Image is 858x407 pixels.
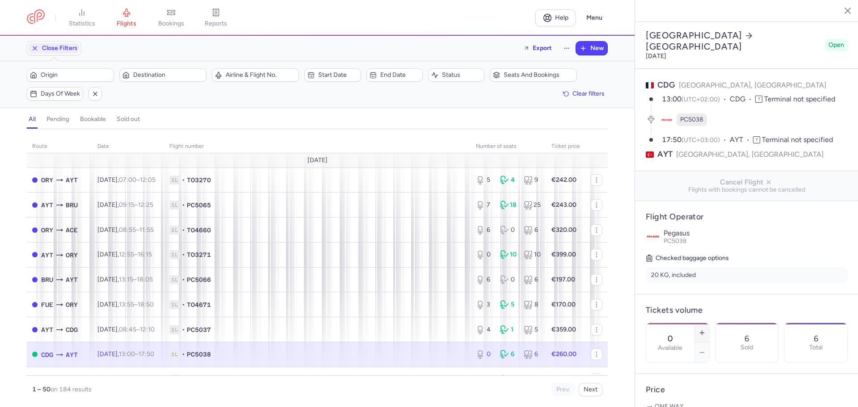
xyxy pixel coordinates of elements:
time: 09:15 [119,201,135,209]
span: AYT [66,350,78,360]
span: T [753,136,760,143]
span: [DATE], [97,201,153,209]
span: New [590,45,604,52]
a: CitizenPlane red outlined logo [27,9,45,26]
span: Flights with bookings cannot be cancelled [642,186,851,193]
h4: Tickets volume [646,305,848,315]
button: Start date [304,68,361,82]
span: End date [380,71,420,79]
h4: all [29,115,36,123]
span: TO3271 [187,250,211,259]
th: Flight number [164,140,471,153]
strong: 1 – 50 [32,386,50,393]
span: [GEOGRAPHIC_DATA], [GEOGRAPHIC_DATA] [679,81,826,89]
button: Seats and bookings [490,68,577,82]
span: [DATE], [97,276,153,283]
span: Seats and bookings [504,71,574,79]
time: 07:00 [119,176,136,184]
span: ACE [66,225,78,235]
label: Available [658,344,682,352]
span: PC5037 [187,325,211,334]
span: ORY [41,175,53,185]
button: Days of week [27,87,83,101]
span: Start date [318,71,357,79]
div: 4 [476,325,493,334]
img: Pegasus logo [646,229,660,243]
span: T [755,96,762,103]
span: 1L [169,226,180,235]
span: • [182,250,185,259]
th: Ticket price [546,140,585,153]
span: • [182,275,185,284]
span: Cancel Flight [642,178,851,186]
span: flights [117,20,136,28]
div: 8 [524,300,541,309]
span: PC5038 [664,237,687,245]
th: number of seats [471,140,546,153]
span: – [119,201,153,209]
div: 6 [524,226,541,235]
div: 4 [500,176,517,185]
span: TO4660 [187,226,211,235]
span: 1L [169,375,180,384]
span: bookings [158,20,184,28]
span: PC5066 [187,275,211,284]
a: reports [193,8,238,28]
button: Prev. [551,383,575,396]
div: 10 [524,250,541,259]
span: Close Filters [42,45,78,52]
span: AYT [41,374,53,384]
li: 20 KG, included [646,267,848,283]
h4: Price [646,385,848,395]
time: 13:15 [119,276,133,283]
span: – [119,326,155,333]
time: 16:15 [138,251,152,258]
time: 12:55 [119,251,134,258]
span: Origin [41,71,111,79]
span: AYT [66,275,78,285]
div: 25 [524,201,541,210]
h4: Flight Operator [646,212,848,222]
span: statistics [69,20,95,28]
span: Destination [133,71,203,79]
p: 6 [814,334,818,343]
div: 18 [524,375,541,384]
span: PC5053 [187,375,211,384]
strong: €197.00 [551,276,575,283]
span: ORY [41,225,53,235]
span: – [119,301,154,308]
div: 10 [500,250,517,259]
div: 18 [500,201,517,210]
span: – [119,276,153,283]
span: PC5065 [187,201,211,210]
span: [DATE] [307,157,328,164]
div: 7 [476,201,493,210]
button: Export [517,41,558,55]
time: 17:50 [662,135,681,144]
span: • [182,226,185,235]
time: 17:50 [139,350,154,358]
span: Export [533,45,552,51]
button: Menu [581,9,608,26]
th: route [27,140,92,153]
span: PC5038 [187,350,211,359]
span: [DATE], [97,301,154,308]
span: (UTC+03:00) [681,136,720,144]
strong: €242.00 [551,176,576,184]
a: Help [535,9,576,26]
strong: €260.00 [551,350,576,358]
span: – [119,176,156,184]
time: 13:00 [119,350,135,358]
span: Open [829,41,844,50]
p: Total [809,344,823,351]
span: AYT [657,149,673,160]
span: – [119,226,154,234]
strong: €243.00 [551,201,576,209]
span: – [119,251,152,258]
time: 13:55 [119,301,134,308]
span: – [119,350,154,358]
span: [GEOGRAPHIC_DATA], [GEOGRAPHIC_DATA] [676,149,824,160]
time: 12:10 [140,326,155,333]
h2: [GEOGRAPHIC_DATA] [GEOGRAPHIC_DATA] [646,30,821,52]
figure: PC airline logo [660,113,673,126]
